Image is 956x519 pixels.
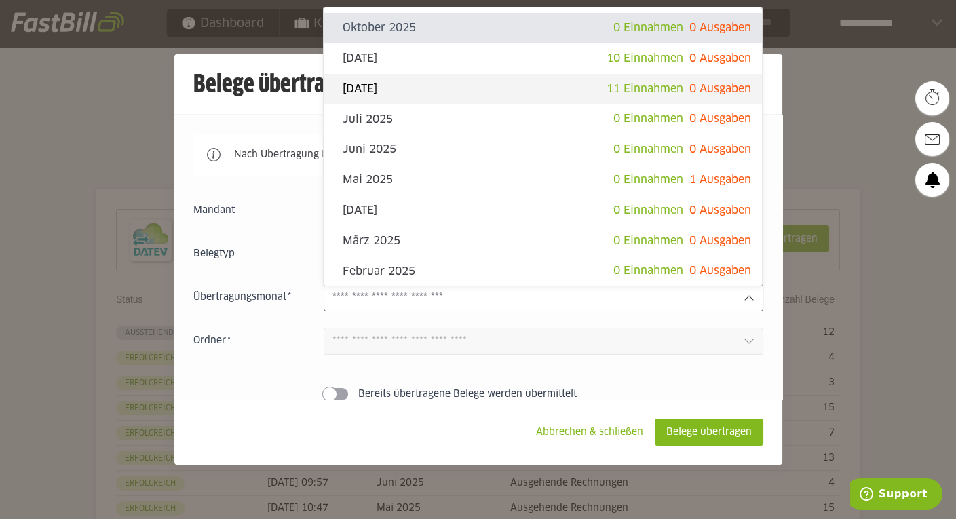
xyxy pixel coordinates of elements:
span: 0 Einnahmen [613,22,683,33]
span: 10 Einnahmen [607,53,683,64]
iframe: Öffnet ein Widget, in dem Sie weitere Informationen finden [850,478,942,512]
sl-option: Oktober 2025 [324,13,762,43]
sl-option: März 2025 [324,226,762,256]
span: 0 Ausgaben [689,22,751,33]
span: 0 Ausgaben [689,83,751,94]
span: 0 Ausgaben [689,265,751,276]
span: 0 Ausgaben [689,113,751,124]
span: 0 Ausgaben [689,53,751,64]
span: 0 Ausgaben [689,235,751,246]
span: 0 Ausgaben [689,144,751,155]
sl-option: [DATE] [324,43,762,74]
sl-button: Abbrechen & schließen [524,419,655,446]
sl-button: Belege übertragen [655,419,763,446]
span: 11 Einnahmen [607,83,683,94]
span: 0 Einnahmen [613,174,683,185]
sl-option: Februar 2025 [324,256,762,286]
span: 0 Einnahmen [613,113,683,124]
span: 1 Ausgaben [689,174,751,185]
span: 0 Einnahmen [613,235,683,246]
span: 0 Ausgaben [689,205,751,216]
sl-option: [DATE] [324,74,762,104]
span: 0 Einnahmen [613,144,683,155]
sl-option: [DATE] [324,195,762,226]
sl-switch: Bereits übertragene Belege werden übermittelt [193,387,763,401]
span: 0 Einnahmen [613,265,683,276]
sl-option: Juli 2025 [324,104,762,134]
span: 0 Einnahmen [613,205,683,216]
sl-option: Juni 2025 [324,134,762,165]
sl-option: Mai 2025 [324,165,762,195]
